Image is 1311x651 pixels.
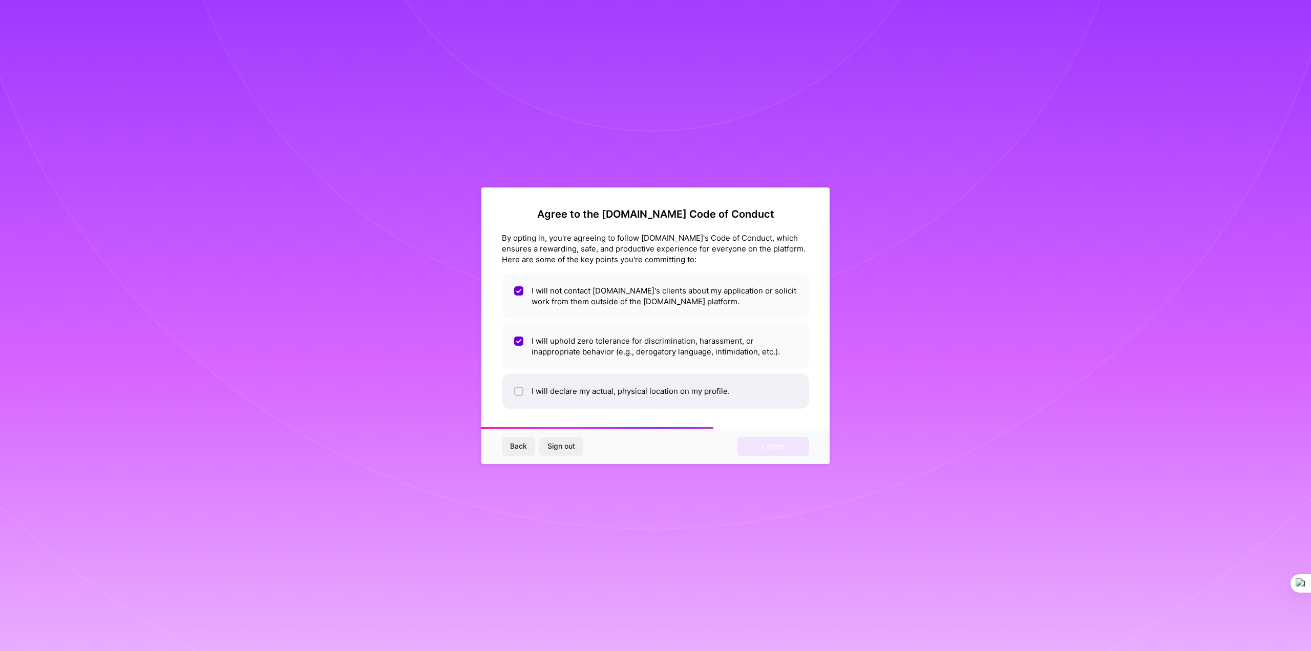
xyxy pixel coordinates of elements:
button: Back [502,437,535,455]
span: Sign out [547,441,575,451]
li: I will not contact [DOMAIN_NAME]'s clients about my application or solicit work from them outside... [502,273,809,319]
h2: Agree to the [DOMAIN_NAME] Code of Conduct [502,208,809,220]
li: I will uphold zero tolerance for discrimination, harassment, or inappropriate behavior (e.g., der... [502,323,809,369]
button: Sign out [539,437,583,455]
div: By opting in, you're agreeing to follow [DOMAIN_NAME]'s Code of Conduct, which ensures a rewardin... [502,233,809,265]
li: I will declare my actual, physical location on my profile. [502,373,809,409]
span: Back [510,441,527,451]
